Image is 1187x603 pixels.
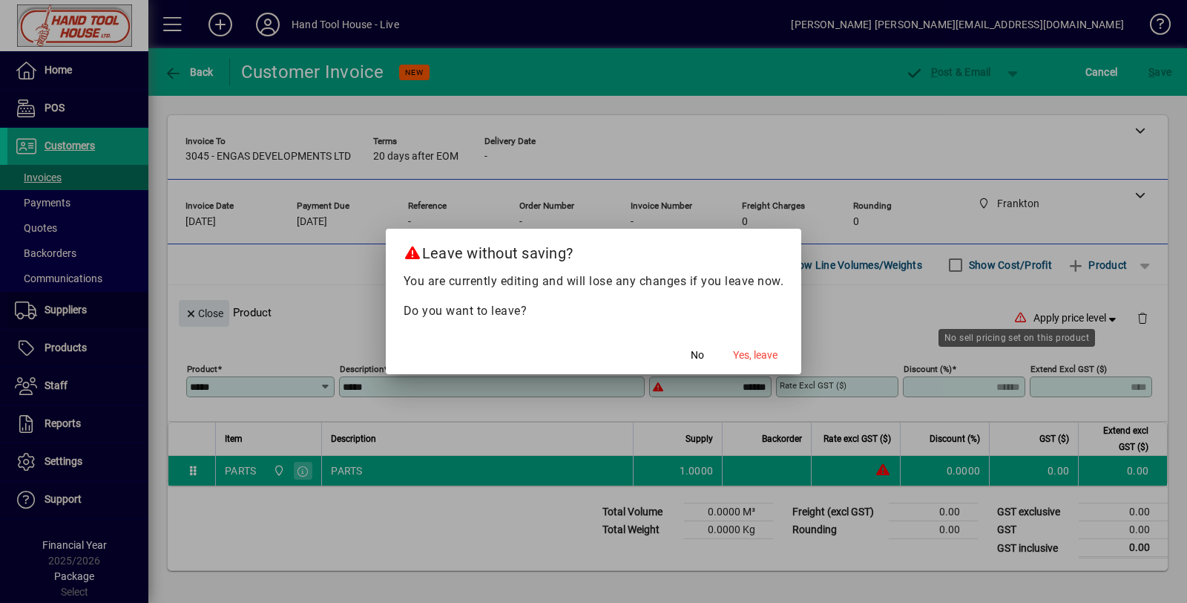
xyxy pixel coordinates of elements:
[727,342,783,368] button: Yes, leave
[691,348,704,363] span: No
[404,273,784,290] p: You are currently editing and will lose any changes if you leave now.
[674,342,721,368] button: No
[733,348,777,363] span: Yes, leave
[404,302,784,320] p: Do you want to leave?
[386,229,802,272] h2: Leave without saving?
